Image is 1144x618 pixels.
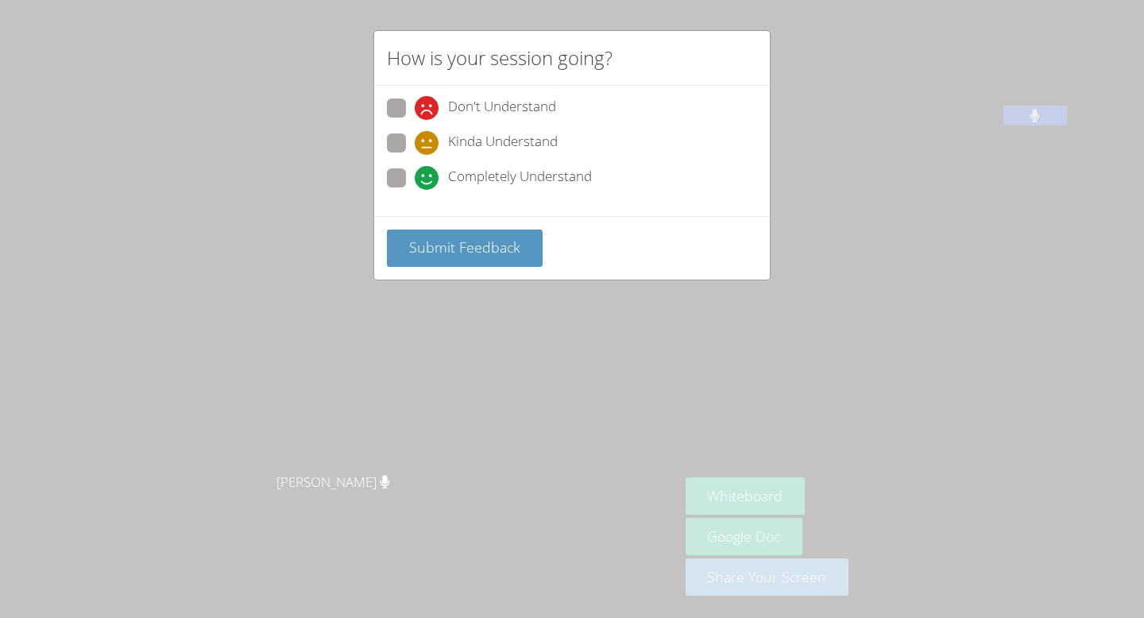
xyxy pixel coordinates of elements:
[448,131,558,155] span: Kinda Understand
[387,44,613,72] h2: How is your session going?
[387,230,543,267] button: Submit Feedback
[448,96,556,120] span: Don't Understand
[409,238,520,257] span: Submit Feedback
[448,166,592,190] span: Completely Understand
